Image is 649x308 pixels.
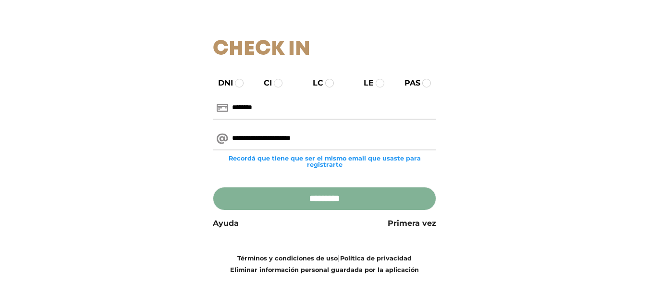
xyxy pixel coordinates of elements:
div: | [206,252,443,275]
h1: Check In [213,37,436,62]
a: Términos y condiciones de uso [237,255,338,262]
a: Política de privacidad [340,255,412,262]
small: Recordá que tiene que ser el mismo email que usaste para registrarte [213,155,436,168]
a: Eliminar información personal guardada por la aplicación [230,266,419,273]
label: LE [355,77,374,89]
label: DNI [209,77,233,89]
label: CI [255,77,272,89]
a: Ayuda [213,218,239,229]
label: PAS [396,77,420,89]
a: Primera vez [388,218,436,229]
label: LC [304,77,323,89]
